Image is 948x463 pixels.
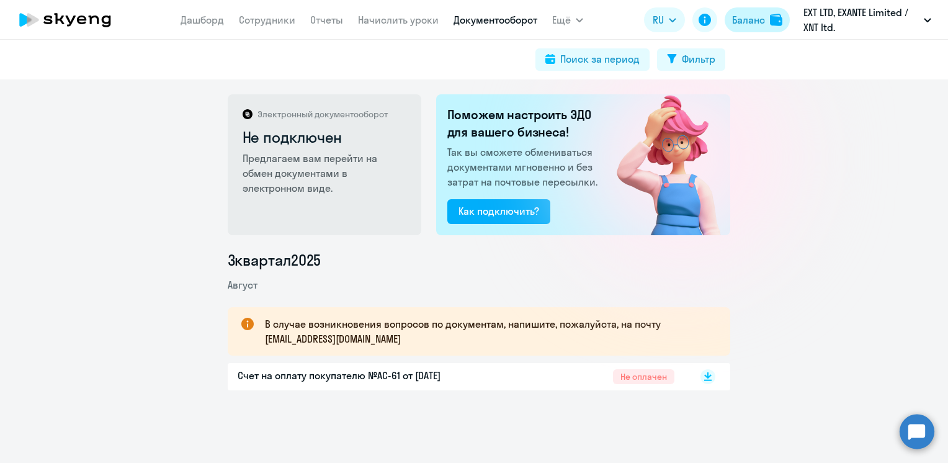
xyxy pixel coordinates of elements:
p: Электронный документооборот [257,109,388,120]
a: Документооборот [454,14,537,26]
span: RU [653,12,664,27]
a: Сотрудники [239,14,295,26]
li: 3 квартал 2025 [228,250,730,270]
div: Фильтр [682,52,715,66]
img: balance [770,14,782,26]
span: Август [228,279,257,291]
a: Начислить уроки [358,14,439,26]
img: not_connected [591,94,730,235]
div: Как подключить? [458,204,539,218]
button: EXT LTD, ‎EXANTE Limited / XNT ltd. [797,5,937,35]
h2: Не подключен [243,127,408,147]
p: В случае возникновения вопросов по документам, напишите, пожалуйста, на почту [EMAIL_ADDRESS][DOM... [265,317,708,346]
a: Счет на оплату покупателю №AC-61 от [DATE]Не оплачен [238,368,674,385]
button: Как подключить? [447,199,550,224]
button: RU [644,7,685,32]
a: Дашборд [181,14,224,26]
button: Балансbalance [725,7,790,32]
p: Так вы сможете обмениваться документами мгновенно и без затрат на почтовые пересылки. [447,145,601,189]
p: EXT LTD, ‎EXANTE Limited / XNT ltd. [803,5,919,35]
p: Счет на оплату покупателю №AC-61 от [DATE] [238,368,498,383]
a: Отчеты [310,14,343,26]
span: Ещё [552,12,571,27]
p: Предлагаем вам перейти на обмен документами в электронном виде. [243,151,408,196]
div: Поиск за период [560,52,640,66]
span: Не оплачен [613,369,674,384]
button: Фильтр [657,48,725,71]
button: Ещё [552,7,583,32]
button: Поиск за период [535,48,650,71]
h2: Поможем настроить ЭДО для вашего бизнеса! [447,106,601,141]
div: Баланс [732,12,765,27]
